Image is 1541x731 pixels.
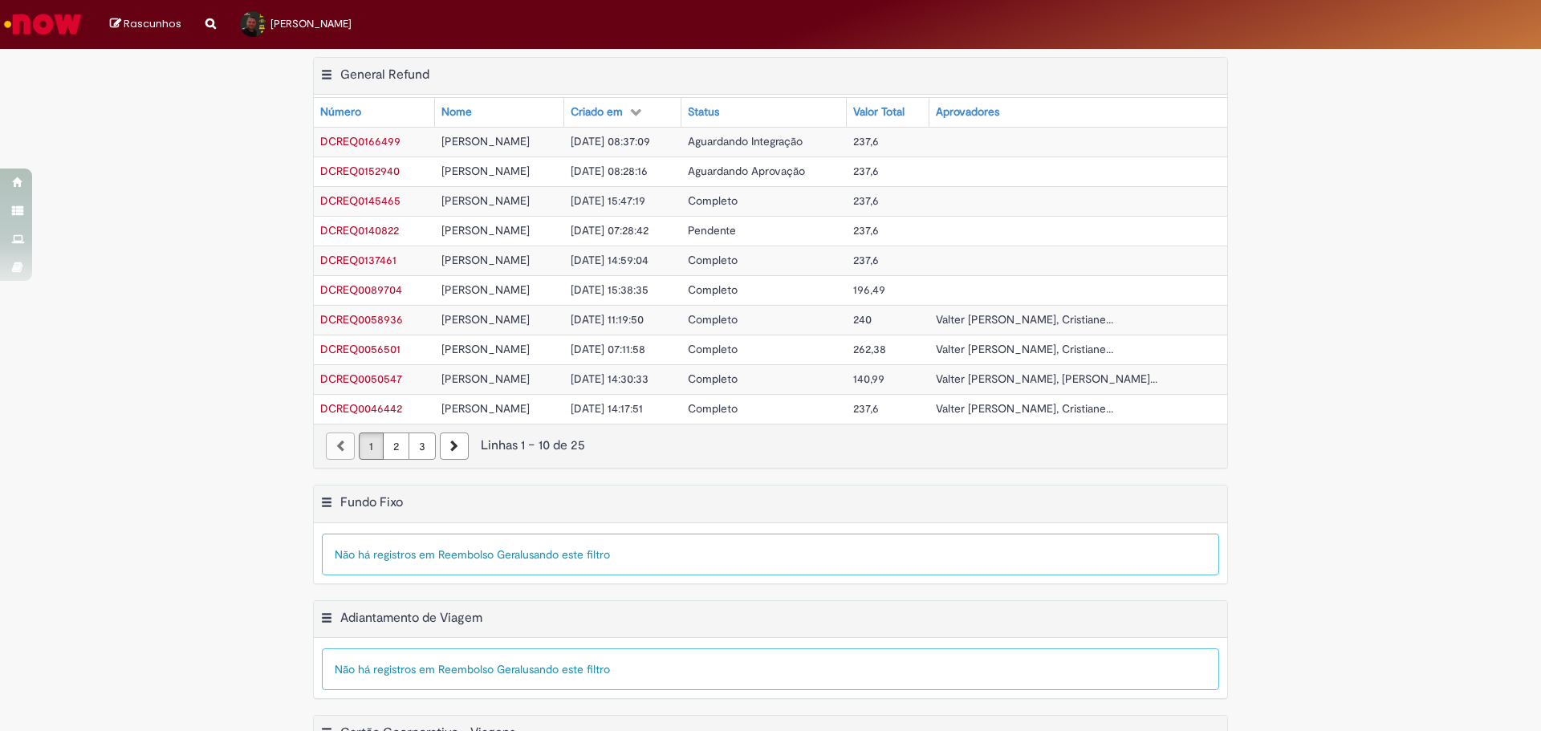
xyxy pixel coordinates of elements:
span: [PERSON_NAME] [441,401,530,416]
a: Abrir Registro: DCREQ0137461 [320,253,396,267]
span: DCREQ0152940 [320,164,400,178]
span: usando este filtro [522,662,610,676]
span: [PERSON_NAME] [441,372,530,386]
button: Fundo Fixo Menu de contexto [320,494,333,515]
span: Aguardando Aprovação [688,164,805,178]
h2: Fundo Fixo [340,494,403,510]
span: DCREQ0058936 [320,312,403,327]
span: 237,6 [853,401,879,416]
span: Completo [688,253,738,267]
span: DCREQ0046442 [320,401,402,416]
span: [PERSON_NAME] [441,164,530,178]
span: DCREQ0089704 [320,282,402,297]
a: Abrir Registro: DCREQ0089704 [320,282,402,297]
span: Valter [PERSON_NAME], Cristiane... [936,312,1113,327]
span: 237,6 [853,134,879,148]
a: Página 1 [359,433,384,460]
span: Valter [PERSON_NAME], Cristiane... [936,401,1113,416]
span: DCREQ0137461 [320,253,396,267]
span: Completo [688,401,738,416]
span: 237,6 [853,253,879,267]
a: Abrir Registro: DCREQ0046442 [320,401,402,416]
h2: General Refund [340,67,429,83]
nav: paginação [314,424,1227,468]
a: Abrir Registro: DCREQ0056501 [320,342,400,356]
div: Número [320,104,361,120]
span: [PERSON_NAME] [441,253,530,267]
span: DCREQ0050547 [320,372,402,386]
a: Abrir Registro: DCREQ0145465 [320,193,400,208]
span: [DATE] 14:59:04 [571,253,649,267]
a: Próxima página [440,433,469,460]
span: Valter [PERSON_NAME], [PERSON_NAME]... [936,372,1157,386]
span: 240 [853,312,872,327]
span: 237,6 [853,164,879,178]
button: General Refund Menu de contexto [320,67,333,87]
a: Abrir Registro: DCREQ0058936 [320,312,403,327]
span: 196,49 [853,282,885,297]
span: [DATE] 15:47:19 [571,193,645,208]
span: [PERSON_NAME] [441,193,530,208]
a: Abrir Registro: DCREQ0166499 [320,134,400,148]
span: Pendente [688,223,736,238]
div: Criado em [571,104,623,120]
div: Nome [441,104,472,120]
a: Rascunhos [110,17,181,32]
a: Abrir Registro: DCREQ0152940 [320,164,400,178]
span: Completo [688,372,738,386]
span: Completo [688,312,738,327]
span: Completo [688,282,738,297]
span: [DATE] 14:30:33 [571,372,649,386]
div: Linhas 1 − 10 de 25 [326,437,1215,455]
span: [PERSON_NAME] [441,342,530,356]
div: Valor Total [853,104,905,120]
div: Não há registros em Reembolso Geral [322,648,1219,690]
span: [DATE] 07:11:58 [571,342,645,356]
span: [DATE] 11:19:50 [571,312,644,327]
span: Completo [688,193,738,208]
div: Status [688,104,719,120]
button: Adiantamento de Viagem Menu de contexto [320,610,333,631]
span: [PERSON_NAME] [441,282,530,297]
a: Abrir Registro: DCREQ0050547 [320,372,402,386]
span: [PERSON_NAME] [441,223,530,238]
span: [PERSON_NAME] [441,312,530,327]
span: [DATE] 08:37:09 [571,134,650,148]
span: DCREQ0056501 [320,342,400,356]
span: [DATE] 15:38:35 [571,282,649,297]
span: DCREQ0145465 [320,193,400,208]
a: Abrir Registro: DCREQ0140822 [320,223,399,238]
span: 237,6 [853,193,879,208]
span: DCREQ0140822 [320,223,399,238]
span: 262,38 [853,342,886,356]
span: [DATE] 08:28:16 [571,164,648,178]
div: Não há registros em Reembolso Geral [322,534,1219,575]
span: [DATE] 14:17:51 [571,401,643,416]
span: usando este filtro [522,547,610,562]
div: Aprovadores [936,104,999,120]
span: 140,99 [853,372,884,386]
span: Valter [PERSON_NAME], Cristiane... [936,342,1113,356]
span: [PERSON_NAME] [270,17,352,30]
span: Completo [688,342,738,356]
span: [PERSON_NAME] [441,134,530,148]
a: Página 3 [409,433,436,460]
span: DCREQ0166499 [320,134,400,148]
a: Página 2 [383,433,409,460]
span: Rascunhos [124,16,181,31]
span: Aguardando Integração [688,134,803,148]
img: ServiceNow [2,8,84,40]
h2: Adiantamento de Viagem [340,610,482,626]
span: 237,6 [853,223,879,238]
span: [DATE] 07:28:42 [571,223,649,238]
